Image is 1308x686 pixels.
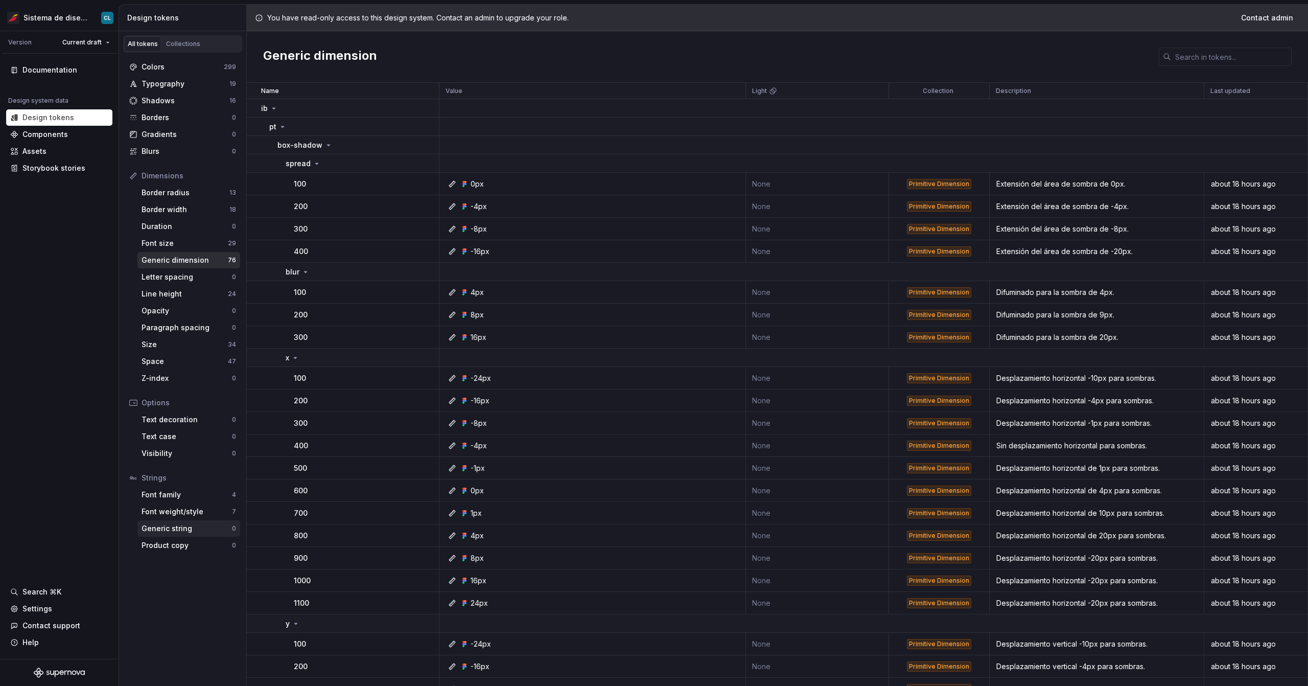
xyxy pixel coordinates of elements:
[24,13,89,23] div: Sistema de diseño Iberia
[746,592,889,614] td: None
[137,445,240,462] a: Visibility0
[471,287,484,298] div: 4px
[294,396,308,406] p: 200
[294,418,308,428] p: 300
[746,547,889,569] td: None
[104,14,111,22] div: CL
[137,336,240,353] a: Size34
[907,310,971,320] div: Primitive Dimension
[446,87,462,95] p: Value
[125,76,240,92] a: Typography19
[142,448,232,459] div: Visibility
[6,109,112,126] a: Design tokens
[228,256,236,264] div: 76
[1205,310,1307,320] div: about 18 hours ago
[22,637,39,648] div: Help
[267,13,569,23] p: You have read-only access to this design system. Contact an admin to upgrade your role.
[127,13,242,23] div: Design tokens
[1205,332,1307,342] div: about 18 hours ago
[907,396,971,406] div: Primitive Dimension
[746,457,889,479] td: None
[22,587,61,597] div: Search ⌘K
[142,289,228,299] div: Line height
[137,428,240,445] a: Text case0
[142,96,229,106] div: Shadows
[990,486,1203,496] div: Desplazamiento horizontal de 4px para sombras.
[746,479,889,502] td: None
[1205,287,1307,298] div: about 18 hours ago
[990,373,1203,383] div: Desplazamiento horizontal -10px para sombras.
[277,140,322,150] p: box-shadow
[294,508,308,518] p: 700
[1205,576,1307,586] div: about 18 hours ago
[907,246,971,257] div: Primitive Dimension
[294,463,307,473] p: 500
[746,435,889,457] td: None
[1210,87,1250,95] p: Last updated
[125,93,240,109] a: Shadows16
[232,541,236,550] div: 0
[294,224,308,234] p: 300
[746,304,889,326] td: None
[58,35,114,50] button: Current draft
[232,449,236,458] div: 0
[34,668,85,678] a: Supernova Logo
[990,639,1203,649] div: Desplazamiento vertical -10px para sombras.
[232,307,236,315] div: 0
[232,432,236,441] div: 0
[6,601,112,617] a: Settings
[6,160,112,176] a: Storybook stories
[1205,661,1307,672] div: about 18 hours ago
[166,40,200,48] div: Collections
[142,171,236,181] div: Dimensions
[137,411,240,428] a: Text decoration0
[746,502,889,524] td: None
[286,158,311,169] p: spread
[990,332,1203,342] div: Difuminado para la sombra de 20px.
[142,188,229,198] div: Border radius
[746,281,889,304] td: None
[990,246,1203,257] div: Extensión del área de sombra de -20px.
[471,246,489,257] div: -16px
[1205,598,1307,608] div: about 18 hours ago
[907,486,971,496] div: Primitive Dimension
[232,491,236,499] div: 4
[229,189,236,197] div: 13
[229,205,236,214] div: 18
[907,576,971,586] div: Primitive Dimension
[471,373,491,383] div: -24px
[746,367,889,390] td: None
[142,272,232,282] div: Letter spacing
[137,201,240,218] a: Border width18
[907,332,971,342] div: Primitive Dimension
[471,553,484,563] div: 8px
[232,374,236,382] div: 0
[142,339,228,350] div: Size
[142,146,232,156] div: Blurs
[142,523,232,534] div: Generic string
[137,218,240,235] a: Duration0
[142,490,232,500] div: Font family
[142,62,224,72] div: Colors
[471,224,487,234] div: -8px
[142,129,232,140] div: Gradients
[294,441,308,451] p: 400
[1171,48,1292,66] input: Search in tokens...
[1234,9,1300,27] a: Contact admin
[752,87,767,95] p: Light
[137,370,240,386] a: Z-index0
[294,639,306,649] p: 100
[286,353,289,363] p: x
[125,126,240,143] a: Gradients0
[232,113,236,122] div: 0
[137,185,240,201] a: Border radius13
[261,103,268,113] p: ib
[907,553,971,563] div: Primitive Dimension
[1205,396,1307,406] div: about 18 hours ago
[1205,246,1307,257] div: about 18 hours ago
[286,619,290,629] p: y
[990,508,1203,518] div: Desplazamiento horizontal de 10px para sombras.
[286,267,299,277] p: blur
[990,224,1203,234] div: Extensión del área de sombra de -8px.
[1241,13,1293,23] span: Contact admin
